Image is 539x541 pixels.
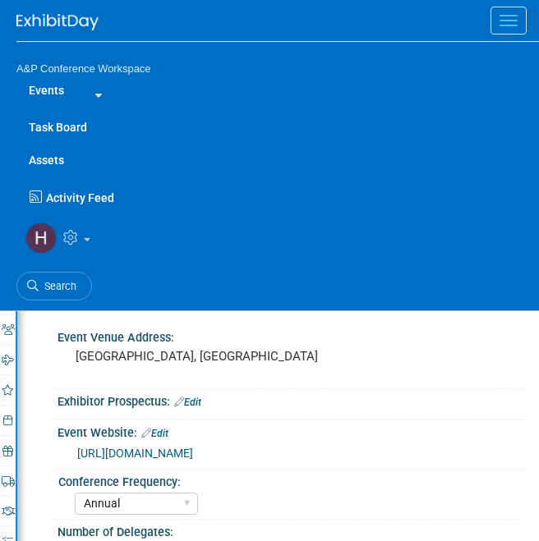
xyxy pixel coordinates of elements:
[76,349,509,364] pre: [GEOGRAPHIC_DATA], [GEOGRAPHIC_DATA]
[25,177,539,210] a: Activity Feed
[58,420,527,442] div: Event Website:
[39,280,76,292] span: Search
[77,447,193,460] a: [URL][DOMAIN_NAME]
[16,62,150,75] span: A&P Conference Workspace
[46,191,114,204] span: Activity Feed
[58,520,527,540] div: Number of Delegates:
[16,111,539,144] a: Task Board
[58,389,527,410] div: Exhibitor Prospectus:
[58,470,519,490] div: Conference Frequency:
[16,74,76,107] a: Events
[174,397,201,408] a: Edit
[25,222,57,254] img: Hannah Siegel
[16,14,99,30] img: ExhibitDay
[141,428,168,439] a: Edit
[491,7,527,34] button: Menu
[58,325,527,346] div: Event Venue Address:
[16,272,92,300] a: Search
[16,144,539,177] a: Assets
